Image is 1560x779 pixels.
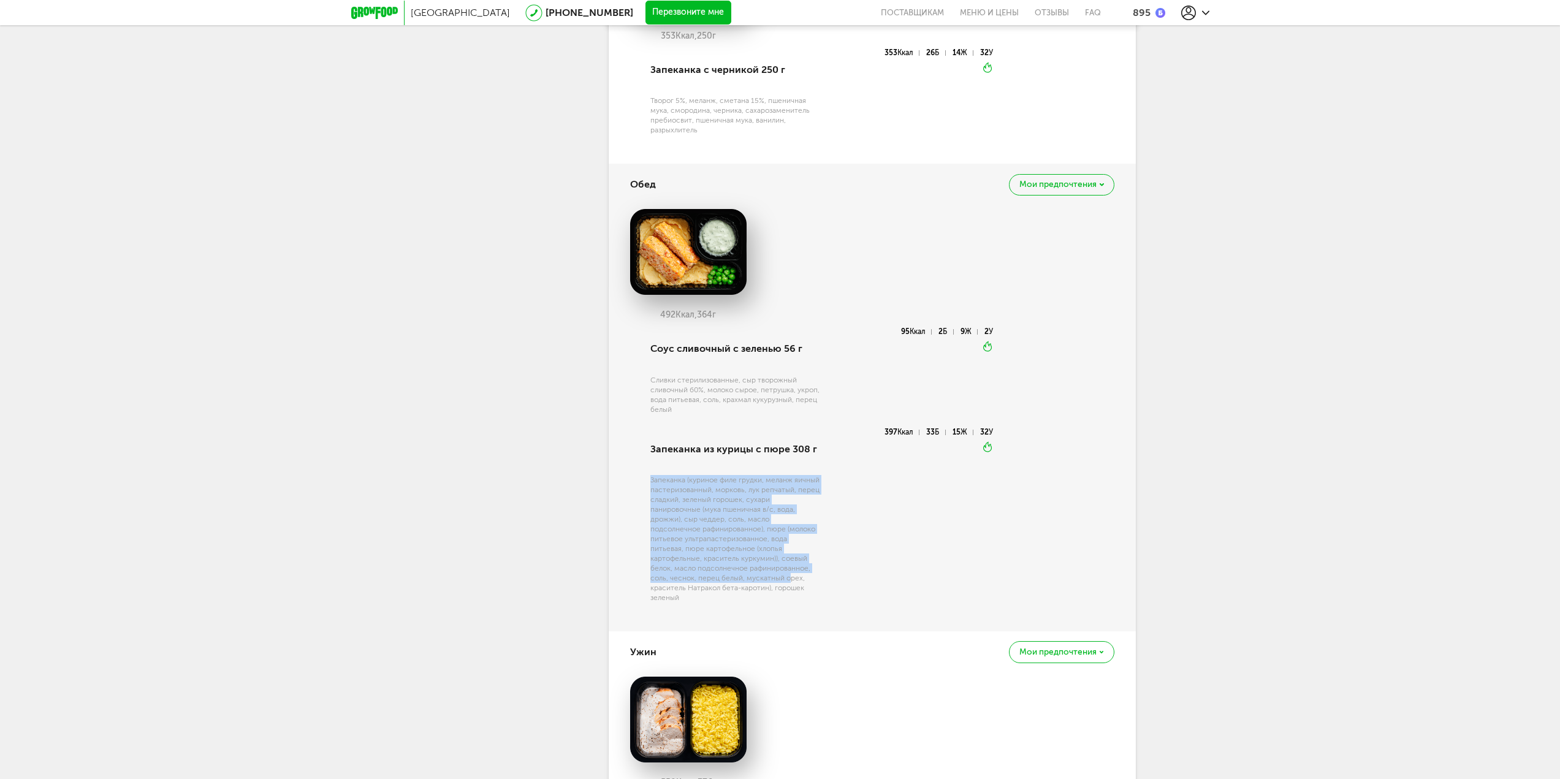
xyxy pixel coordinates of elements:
[910,327,926,336] span: Ккал
[943,327,947,336] span: Б
[901,329,932,335] div: 95
[630,310,747,320] div: 492 364
[926,50,945,56] div: 26
[630,173,656,196] h4: Обед
[712,31,716,41] span: г
[980,50,993,56] div: 32
[885,50,919,56] div: 353
[630,31,747,41] div: 353 250
[650,96,820,135] div: Творог 5%, меланж, сметана 15%, пшеничная мука, смородина, черника, сахарозаменитель пребиосвит, ...
[411,7,510,18] span: [GEOGRAPHIC_DATA]
[712,310,716,320] span: г
[961,428,967,436] span: Ж
[953,50,973,56] div: 14
[935,48,939,57] span: Б
[989,327,993,336] span: У
[980,430,993,435] div: 32
[897,428,913,436] span: Ккал
[645,1,731,25] button: Перезвоните мне
[675,310,697,320] span: Ккал,
[953,430,973,435] div: 15
[630,677,747,762] img: big_oRevOw4U0Foe7Z4n.png
[935,428,939,436] span: Б
[1133,7,1151,18] div: 895
[897,48,913,57] span: Ккал
[984,329,993,335] div: 2
[989,428,993,436] span: У
[630,640,656,664] h4: Ужин
[650,49,820,91] div: Запеканка с черникой 250 г
[650,375,820,414] div: Сливки стерилизованные, сыр творожный сливочный 60%, молоко сырое, петрушка, укроп, вода питьевая...
[1019,648,1097,656] span: Мои предпочтения
[885,430,919,435] div: 397
[675,31,697,41] span: Ккал,
[938,329,953,335] div: 2
[989,48,993,57] span: У
[926,430,945,435] div: 33
[1155,8,1165,18] img: bonus_b.cdccf46.png
[961,48,967,57] span: Ж
[546,7,633,18] a: [PHONE_NUMBER]
[650,428,820,470] div: Запеканка из курицы с пюре 308 г
[650,475,820,602] div: Запеканка (куриное филе грудки, меланж яичный пастеризованный, морковь, лук репчатый, перец сладк...
[1019,180,1097,189] span: Мои предпочтения
[961,329,978,335] div: 9
[965,327,972,336] span: Ж
[650,328,820,370] div: Соус сливочный с зеленью 56 г
[630,209,747,295] img: big_KvDf1alLLTuMjxf6.png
